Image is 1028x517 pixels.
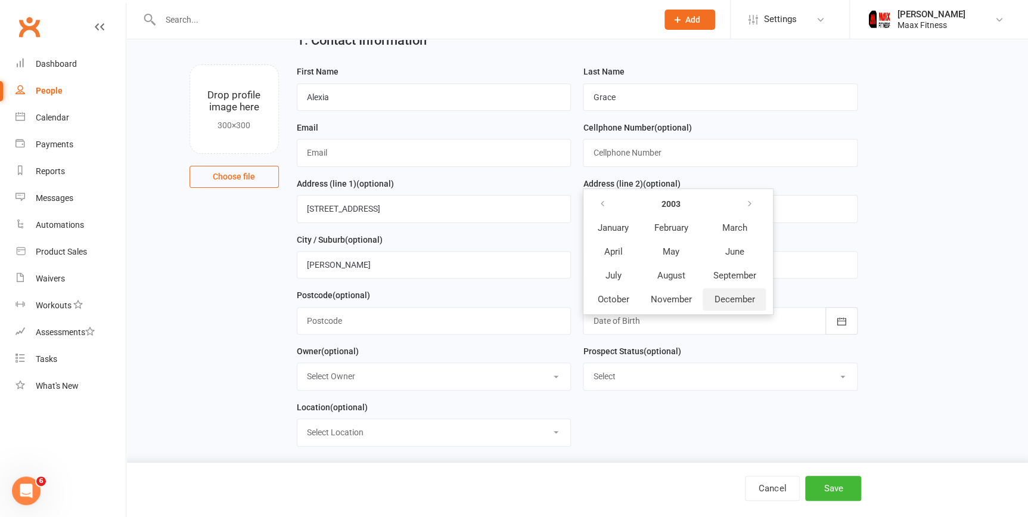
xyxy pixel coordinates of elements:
input: Last Name [583,83,858,111]
spang: (optional) [333,290,370,300]
div: Maax Fitness [897,20,965,30]
span: December [714,294,754,305]
a: Product Sales [15,239,126,265]
img: thumb_image1759205071.png [868,8,892,32]
a: Automations [15,212,126,239]
button: Choose file [190,166,279,187]
div: Calendar [36,113,69,122]
div: [PERSON_NAME] [897,9,965,20]
button: December [703,288,766,311]
div: Waivers [36,274,65,283]
label: Postcode [297,289,370,302]
spang: (optional) [321,346,359,356]
div: Assessments [36,327,95,337]
span: Settings [764,6,797,33]
label: Email [297,121,318,134]
button: Save [805,476,861,501]
spang: (optional) [654,123,691,132]
div: Product Sales [36,247,87,256]
div: Payments [36,140,73,149]
span: January [598,222,629,233]
spang: (optional) [356,179,394,188]
button: November [640,288,701,311]
button: August [640,264,701,287]
a: Payments [15,131,126,158]
span: July [605,270,621,281]
span: April [604,246,622,257]
a: Calendar [15,104,126,131]
label: Location [297,401,368,414]
iframe: Intercom live chat [12,476,41,505]
div: Automations [36,220,84,230]
span: September [713,270,756,281]
button: June [703,240,766,263]
a: Workouts [15,292,126,319]
button: April [587,240,639,263]
div: Reports [36,166,65,176]
button: March [703,216,766,239]
label: First Name [297,65,338,78]
a: People [15,78,126,104]
button: May [640,240,701,263]
span: February [654,222,688,233]
button: October [587,288,639,311]
label: Last Name [583,65,624,78]
a: What's New [15,373,126,400]
div: Dashboard [36,59,77,69]
spang: (optional) [330,403,368,412]
span: October [597,294,629,305]
button: September [703,264,766,287]
input: Email [297,139,572,166]
button: July [587,264,639,287]
button: February [640,216,701,239]
label: Prospect Status [583,345,681,358]
label: Cellphone Number [583,121,691,134]
div: Messages [36,193,73,203]
a: Dashboard [15,51,126,78]
div: Tasks [36,354,57,364]
span: November [650,294,691,305]
label: Owner [297,345,359,358]
a: Assessments [15,319,126,346]
span: 6 [36,476,46,486]
h2: 1. Contact Information [297,33,858,48]
div: Workouts [36,301,72,310]
button: January [587,216,639,239]
input: Cellphone Number [583,139,858,166]
div: People [36,86,63,95]
button: Add [664,10,715,30]
spang: (optional) [643,346,681,356]
spang: (optional) [345,235,383,244]
span: March [722,222,747,233]
button: Cancel [745,476,800,501]
a: Waivers [15,265,126,292]
span: August [657,270,685,281]
label: City / Suburb [297,233,383,246]
span: Add [685,15,700,24]
input: Search... [157,11,649,28]
label: Address (line 2) [583,177,680,190]
input: Postcode [297,307,572,335]
div: What's New [36,381,79,391]
spang: (optional) [642,179,680,188]
strong: 2003 [661,199,681,209]
span: June [725,246,744,257]
a: Messages [15,185,126,212]
a: Tasks [15,346,126,373]
input: City / Suburb [297,251,572,278]
a: Clubworx [14,12,44,42]
input: First Name [297,83,572,111]
a: Reports [15,158,126,185]
span: May [663,246,679,257]
label: Address (line 1) [297,177,394,190]
input: Address (line 1) [297,195,572,222]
